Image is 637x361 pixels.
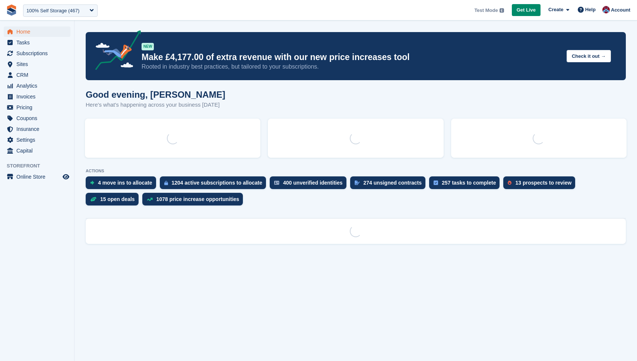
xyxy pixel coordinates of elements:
span: Online Store [16,172,61,182]
img: task-75834270c22a3079a89374b754ae025e5fb1db73e45f91037f5363f120a921f8.svg [434,180,438,185]
span: Help [585,6,596,13]
a: menu [4,135,70,145]
a: Get Live [512,4,541,16]
span: Tasks [16,37,61,48]
div: 15 open deals [100,196,135,202]
h1: Good evening, [PERSON_NAME] [86,90,225,100]
a: 4 move ins to allocate [86,176,160,193]
img: David Hughes [602,6,610,13]
button: Check it out → [567,50,611,62]
div: 4 move ins to allocate [98,180,152,186]
p: Rooted in industry best practices, but tailored to your subscriptions. [142,63,561,71]
a: 1078 price increase opportunities [142,193,247,209]
a: menu [4,48,70,59]
a: menu [4,145,70,156]
div: NEW [142,43,154,50]
a: menu [4,172,70,182]
a: Preview store [61,172,70,181]
a: 13 prospects to review [503,176,579,193]
a: 257 tasks to complete [429,176,504,193]
a: menu [4,124,70,134]
a: menu [4,81,70,91]
span: Sites [16,59,61,69]
span: Account [611,6,630,14]
img: active_subscription_to_allocate_icon-d502201f5373d7db506a760aba3b589e785aa758c864c3986d89f69b8ff3... [164,180,168,185]
span: Analytics [16,81,61,91]
img: deal-1b604bf984904fb50ccaf53a9ad4b4a5d6e5aea283cecdc64d6e3604feb123c2.svg [90,197,96,202]
div: 274 unsigned contracts [364,180,422,186]
span: Insurance [16,124,61,134]
span: Settings [16,135,61,145]
span: Create [548,6,563,13]
a: menu [4,59,70,69]
a: menu [4,91,70,102]
div: 1078 price increase opportunities [156,196,240,202]
span: CRM [16,70,61,80]
div: 100% Self Storage (467) [26,7,79,15]
span: Get Live [517,6,536,14]
div: 1204 active subscriptions to allocate [172,180,263,186]
span: Coupons [16,113,61,123]
span: Home [16,26,61,37]
div: 257 tasks to complete [442,180,496,186]
a: 274 unsigned contracts [350,176,429,193]
a: menu [4,70,70,80]
div: 400 unverified identities [283,180,343,186]
a: menu [4,26,70,37]
span: Subscriptions [16,48,61,59]
a: 400 unverified identities [270,176,350,193]
p: Here's what's happening across your business [DATE] [86,101,225,109]
span: Storefront [7,162,74,170]
img: contract_signature_icon-13c848040528278c33f63329250d36e43548de30e8caae1d1a13099fd9432cc5.svg [355,180,360,185]
span: Test Mode [474,7,498,14]
img: price-adjustments-announcement-icon-8257ccfd72463d97f412b2fc003d46551f7dbcb40ab6d574587a9cd5c0d94... [89,30,141,73]
a: menu [4,102,70,113]
p: Make £4,177.00 of extra revenue with our new price increases tool [142,52,561,63]
a: menu [4,37,70,48]
a: 15 open deals [86,193,142,209]
img: prospect-51fa495bee0391a8d652442698ab0144808aea92771e9ea1ae160a38d050c398.svg [508,180,511,185]
span: Pricing [16,102,61,113]
a: menu [4,113,70,123]
span: Capital [16,145,61,156]
div: 13 prospects to review [515,180,571,186]
img: verify_identity-adf6edd0f0f0b5bbfe63781bf79b02c33cf7c696d77639b501bdc392416b5a36.svg [274,180,279,185]
span: Invoices [16,91,61,102]
img: move_ins_to_allocate_icon-fdf77a2bb77ea45bf5b3d319d69a93e2d87916cf1d5bf7949dd705db3b84f3ca.svg [90,180,94,185]
img: price_increase_opportunities-93ffe204e8149a01c8c9dc8f82e8f89637d9d84a8eef4429ea346261dce0b2c0.svg [147,198,153,201]
a: 1204 active subscriptions to allocate [160,176,270,193]
p: ACTIONS [86,169,626,173]
img: stora-icon-8386f47178a22dfd0bd8f6a31ec36ba5ce8667c1dd55bd0f319d3a0aa187defe.svg [6,4,17,16]
img: icon-info-grey-7440780725fd019a000dd9b08b2336e03edf1995a4989e88bcd33f0948082b44.svg [500,8,504,13]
